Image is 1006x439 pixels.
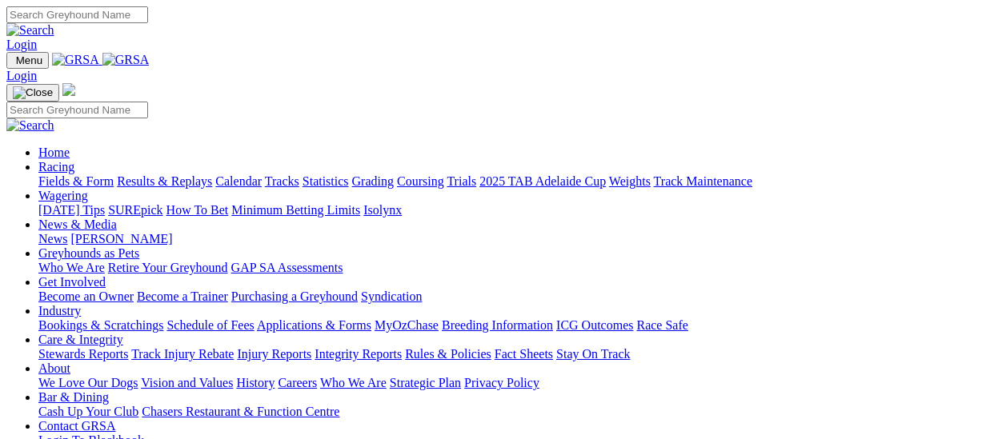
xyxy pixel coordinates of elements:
[397,174,444,188] a: Coursing
[38,318,1000,333] div: Industry
[38,261,1000,275] div: Greyhounds as Pets
[38,405,1000,419] div: Bar & Dining
[142,405,339,418] a: Chasers Restaurant & Function Centre
[6,69,37,82] a: Login
[6,102,148,118] input: Search
[38,232,67,245] a: News
[38,304,81,317] a: Industry
[231,289,358,303] a: Purchasing a Greyhound
[52,53,99,67] img: GRSA
[352,174,394,188] a: Grading
[38,203,1000,218] div: Wagering
[6,23,54,38] img: Search
[257,318,371,332] a: Applications & Forms
[495,347,553,361] a: Fact Sheets
[38,261,105,274] a: Who We Are
[265,174,299,188] a: Tracks
[303,174,349,188] a: Statistics
[363,203,402,217] a: Isolynx
[38,189,88,202] a: Wagering
[636,318,687,332] a: Race Safe
[117,174,212,188] a: Results & Replays
[479,174,606,188] a: 2025 TAB Adelaide Cup
[38,203,105,217] a: [DATE] Tips
[38,289,134,303] a: Become an Owner
[231,203,360,217] a: Minimum Betting Limits
[38,174,1000,189] div: Racing
[38,318,163,332] a: Bookings & Scratchings
[137,289,228,303] a: Become a Trainer
[447,174,476,188] a: Trials
[38,419,115,433] a: Contact GRSA
[556,318,633,332] a: ICG Outcomes
[320,376,387,389] a: Who We Are
[654,174,752,188] a: Track Maintenance
[361,289,422,303] a: Syndication
[405,347,491,361] a: Rules & Policies
[141,376,233,389] a: Vision and Values
[38,405,138,418] a: Cash Up Your Club
[215,174,262,188] a: Calendar
[231,261,343,274] a: GAP SA Assessments
[278,376,317,389] a: Careers
[62,83,75,96] img: logo-grsa-white.png
[38,376,1000,390] div: About
[315,347,402,361] a: Integrity Reports
[38,361,70,375] a: About
[38,246,139,260] a: Greyhounds as Pets
[102,53,150,67] img: GRSA
[16,54,42,66] span: Menu
[166,318,254,332] a: Schedule of Fees
[38,218,117,231] a: News & Media
[108,261,228,274] a: Retire Your Greyhound
[108,203,162,217] a: SUREpick
[464,376,539,389] a: Privacy Policy
[166,203,229,217] a: How To Bet
[38,390,109,404] a: Bar & Dining
[38,174,114,188] a: Fields & Form
[38,347,1000,361] div: Care & Integrity
[38,232,1000,246] div: News & Media
[131,347,234,361] a: Track Injury Rebate
[38,289,1000,304] div: Get Involved
[6,84,59,102] button: Toggle navigation
[38,333,123,346] a: Care & Integrity
[6,6,148,23] input: Search
[38,376,138,389] a: We Love Our Dogs
[6,38,37,51] a: Login
[236,376,275,389] a: History
[6,118,54,133] img: Search
[13,86,53,99] img: Close
[38,347,128,361] a: Stewards Reports
[442,318,553,332] a: Breeding Information
[237,347,311,361] a: Injury Reports
[38,275,106,289] a: Get Involved
[556,347,630,361] a: Stay On Track
[38,160,74,174] a: Racing
[38,146,70,159] a: Home
[609,174,651,188] a: Weights
[70,232,172,245] a: [PERSON_NAME]
[375,318,439,332] a: MyOzChase
[390,376,461,389] a: Strategic Plan
[6,52,49,69] button: Toggle navigation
